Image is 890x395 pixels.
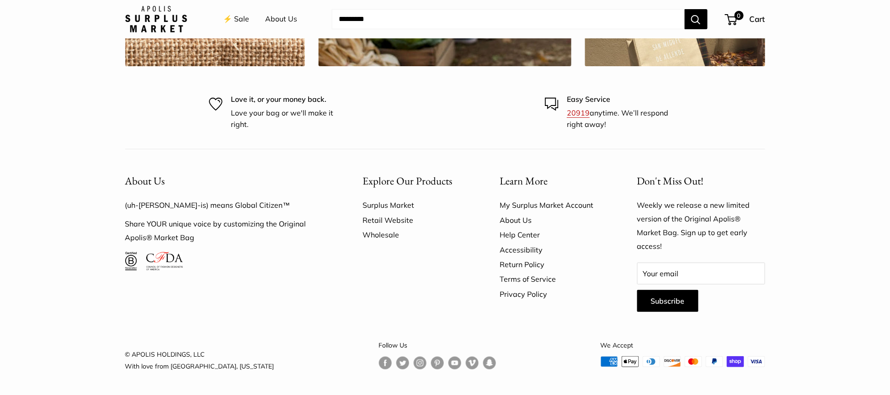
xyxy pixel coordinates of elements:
[363,172,468,190] button: Explore Our Products
[414,356,426,369] a: Follow us on Instagram
[396,356,409,369] a: Follow us on Twitter
[125,252,138,270] img: Certified B Corporation
[363,174,453,188] span: Explore Our Products
[266,12,298,26] a: About Us
[125,199,331,212] p: (uh-[PERSON_NAME]-is) means Global Citizen™
[332,9,685,29] input: Search...
[500,213,605,227] a: About Us
[750,14,765,24] span: Cart
[734,11,743,20] span: 0
[379,339,496,351] p: Follow Us
[125,172,331,190] button: About Us
[231,94,345,105] p: Love it, or your money back.
[567,107,681,131] p: anytime. We’ll respond right away!
[231,107,345,131] p: Love your bag or we'll make it right.
[500,287,605,301] a: Privacy Policy
[500,257,605,272] a: Return Policy
[726,12,765,26] a: 0 Cart
[363,213,468,227] a: Retail Website
[448,356,461,369] a: Follow us on YouTube
[637,290,698,312] button: Subscribe
[379,356,392,369] a: Follow us on Facebook
[431,356,444,369] a: Follow us on Pinterest
[601,339,765,351] p: We Accept
[567,108,590,117] a: 20919
[224,12,250,26] a: ⚡️ Sale
[567,94,681,105] p: Easy Service
[500,198,605,212] a: My Surplus Market Account
[125,348,274,372] p: © APOLIS HOLDINGS, LLC With love from [GEOGRAPHIC_DATA], [US_STATE]
[500,242,605,257] a: Accessibility
[637,199,765,253] p: Weekly we release a new limited version of the Original Apolis® Market Bag. Sign up to get early ...
[500,272,605,286] a: Terms of Service
[500,172,605,190] button: Learn More
[637,172,765,190] p: Don't Miss Out!
[125,6,187,32] img: Apolis: Surplus Market
[146,252,182,270] img: Council of Fashion Designers of America Member
[125,174,165,188] span: About Us
[685,9,708,29] button: Search
[363,227,468,242] a: Wholesale
[363,198,468,212] a: Surplus Market
[500,174,548,188] span: Learn More
[125,217,331,245] p: Share YOUR unique voice by customizing the Original Apolis® Market Bag
[466,356,479,369] a: Follow us on Vimeo
[500,227,605,242] a: Help Center
[483,356,496,369] a: Follow us on Snapchat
